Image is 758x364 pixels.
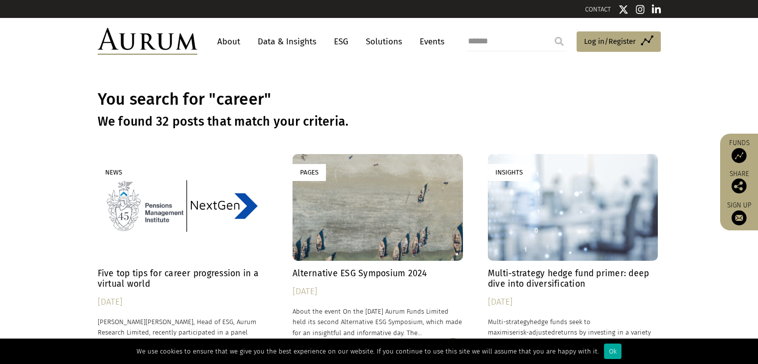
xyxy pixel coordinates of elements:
h4: Alternative ESG Symposium 2024 [293,268,463,279]
div: Ok [604,344,621,359]
div: News [98,164,130,181]
span: Multi-strategy [488,318,530,326]
h1: You search for "career" [98,90,661,109]
h4: Multi-strategy hedge fund primer: deep dive into diversification [488,268,658,289]
div: Insights [488,164,530,181]
a: Data & Insights [253,32,321,51]
a: ESG [329,32,353,51]
span: risk-adjusted [516,329,555,336]
a: Solutions [361,32,407,51]
h3: We found 32 posts that match your criteria. [98,114,661,129]
div: [DATE] [488,295,658,309]
img: Sign up to our newsletter [732,210,747,225]
img: Instagram icon [636,4,645,14]
span: Log in/Register [584,35,636,47]
img: Twitter icon [618,4,628,14]
img: Share this post [732,179,747,193]
a: Events [415,32,445,51]
p: [PERSON_NAME] , Head of ESG, Aurum Research Limited, recently participated in a panel session for... [98,317,268,359]
a: News Five top tips for career progression in a virtual world [DATE] [PERSON_NAME][PERSON_NAME], H... [98,154,268,359]
a: Sign up [725,201,753,225]
div: [DATE] [293,285,463,299]
div: [DATE] [98,295,268,309]
a: CONTACT [585,5,611,13]
p: About the event On the [DATE] Aurum Funds Limited held its second Alternative ESG Symposium, whic... [293,306,463,338]
input: Submit [549,31,569,51]
h4: Five top tips for career progression in a virtual world [98,268,268,289]
div: Share [725,171,753,193]
div: Pages [293,164,326,181]
a: Pages Alternative ESG Symposium 2024 [DATE] About the event On the [DATE] Aurum Funds Limited hel... [293,154,463,338]
span: [PERSON_NAME] [146,318,193,326]
img: Access Funds [732,148,747,163]
img: Share this post [443,338,463,358]
a: Log in/Register [577,31,661,52]
img: Aurum [98,28,197,55]
img: Linkedin icon [652,4,661,14]
p: hedge funds seek to maximise returns by investing in a variety of underlying investment strategie... [488,317,658,348]
a: Funds [725,139,753,163]
a: Insights Multi-strategy hedge fund primer: deep dive into diversification [DATE] Multi-strategyhe... [488,154,658,348]
a: About [212,32,245,51]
